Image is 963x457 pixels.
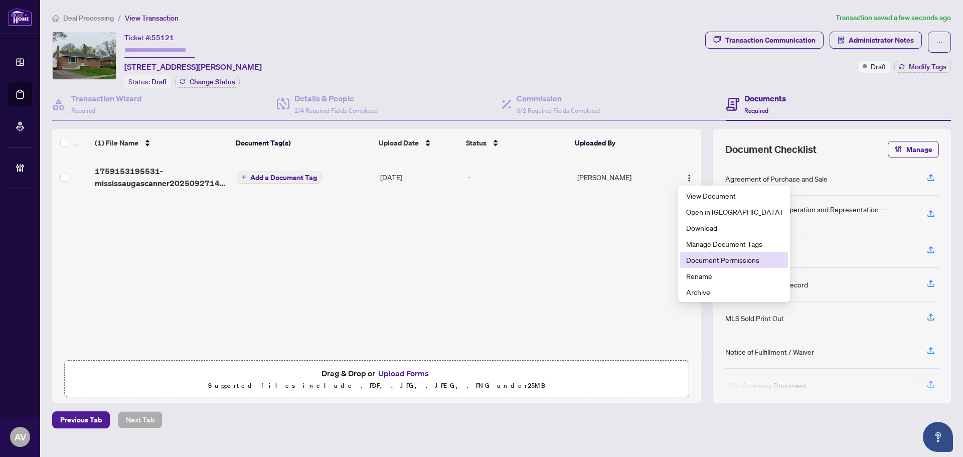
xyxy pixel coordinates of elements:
[909,63,946,70] span: Modify Tags
[95,137,138,148] span: (1) File Name
[681,169,697,185] button: Logo
[375,367,432,380] button: Upload Forms
[190,78,235,85] span: Change Status
[830,32,922,49] button: Administrator Notes
[836,12,951,24] article: Transaction saved a few seconds ago
[725,173,828,184] div: Agreement of Purchase and Sale
[376,157,464,197] td: [DATE]
[71,380,683,392] p: Supported files include .PDF, .JPG, .JPEG, .PNG under 25 MB
[65,361,689,398] span: Drag & Drop orUpload FormsSupported files include .PDF, .JPG, .JPEG, .PNG under25MB
[294,92,378,104] h4: Details & People
[52,411,110,428] button: Previous Tab
[95,165,229,189] span: 1759153195531-mississaugascanner20250927140531.pdf
[375,129,462,157] th: Upload Date
[686,238,782,249] span: Manage Document Tags
[744,107,768,114] span: Required
[124,32,174,43] div: Ticket #:
[237,171,322,184] button: Add a Document Tag
[686,222,782,233] span: Download
[379,137,419,148] span: Upload Date
[462,129,571,157] th: Status
[8,8,32,26] img: logo
[838,37,845,44] span: solution
[517,92,600,104] h4: Commission
[60,412,102,428] span: Previous Tab
[906,141,932,158] span: Manage
[725,204,915,226] div: Confirmation of Co-operation and Representation—Buyer/Seller
[686,254,782,265] span: Document Permissions
[849,32,914,48] span: Administrator Notes
[175,76,240,88] button: Change Status
[125,14,179,23] span: View Transaction
[237,172,322,184] button: Add a Document Tag
[118,12,121,24] li: /
[573,157,670,197] td: [PERSON_NAME]
[725,32,816,48] div: Transaction Communication
[151,33,174,42] span: 55121
[686,270,782,281] span: Rename
[705,32,824,49] button: Transaction Communication
[744,92,786,104] h4: Documents
[685,174,693,182] img: Logo
[53,32,116,79] img: IMG-W12420361_1.jpg
[571,129,667,157] th: Uploaded By
[232,129,374,157] th: Document Tag(s)
[686,190,782,201] span: View Document
[91,129,232,157] th: (1) File Name
[466,137,487,148] span: Status
[151,77,167,86] span: Draft
[725,346,814,357] div: Notice of Fulfillment / Waiver
[15,430,26,444] span: AV
[294,107,378,114] span: 2/4 Required Fields Completed
[686,286,782,297] span: Archive
[871,61,886,72] span: Draft
[63,14,114,23] span: Deal Processing
[118,411,163,428] button: Next Tab
[250,174,317,181] span: Add a Document Tag
[923,422,953,452] button: Open asap
[936,39,943,46] span: ellipsis
[124,75,171,88] div: Status:
[71,92,142,104] h4: Transaction Wizard
[71,107,95,114] span: Required
[894,61,951,73] button: Modify Tags
[686,206,782,217] span: Open in [GEOGRAPHIC_DATA]
[52,15,59,22] span: home
[725,142,817,157] span: Document Checklist
[725,313,784,324] div: MLS Sold Print Out
[888,141,939,158] button: Manage
[124,61,262,73] span: [STREET_ADDRESS][PERSON_NAME]
[322,367,432,380] span: Drag & Drop or
[241,175,246,180] span: plus
[517,107,600,114] span: 0/2 Required Fields Completed
[468,172,570,183] div: -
